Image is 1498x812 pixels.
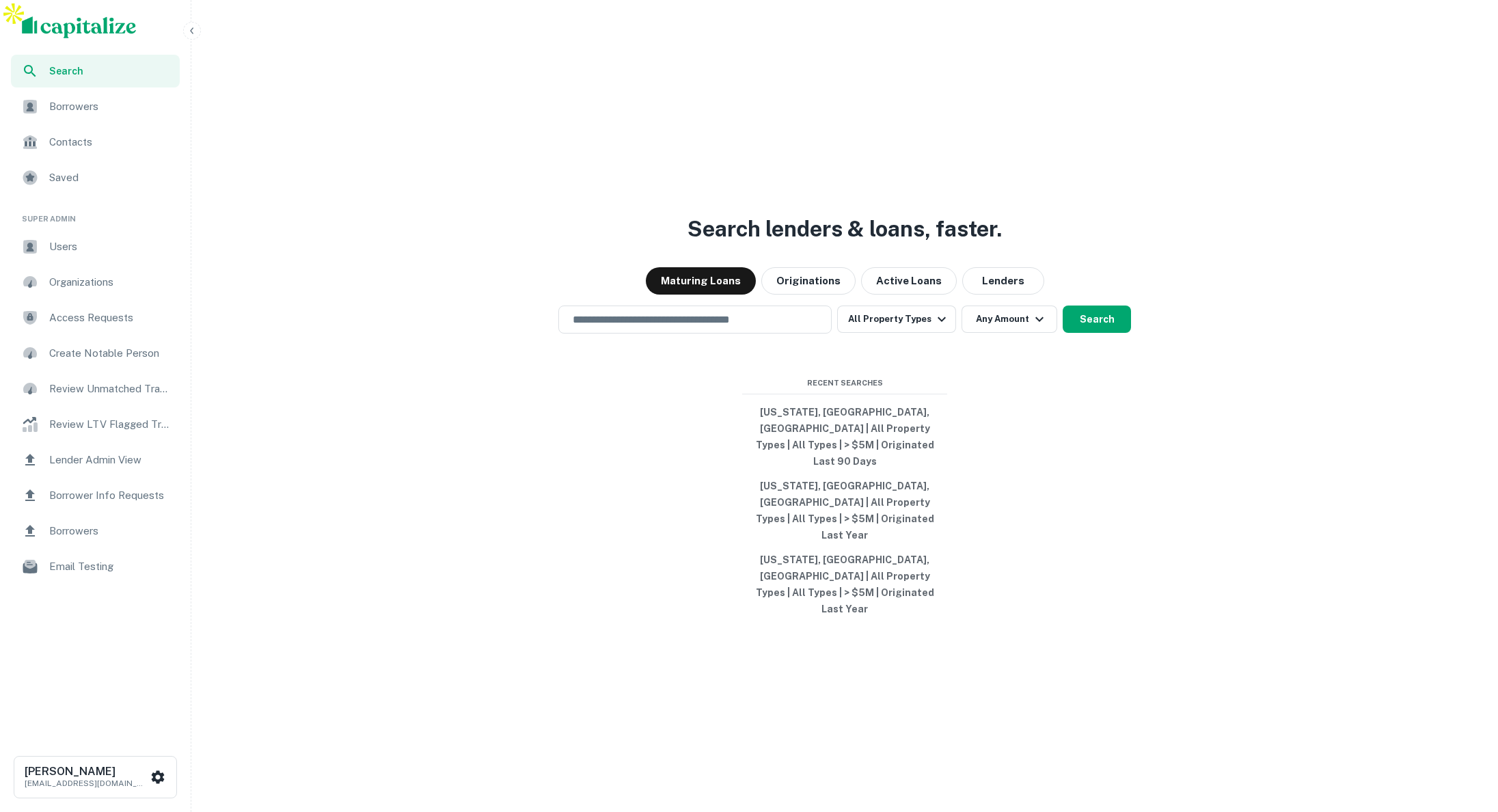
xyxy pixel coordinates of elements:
[25,766,148,777] h6: [PERSON_NAME]
[11,90,180,123] a: Borrowers
[49,310,172,326] span: Access Requests
[962,267,1044,295] button: Lenders
[49,345,172,362] span: Create Notable Person
[861,267,957,295] button: Active Loans
[761,267,856,295] button: Originations
[22,16,137,38] img: capitalize-logo.png
[49,416,172,433] span: Review LTV Flagged Transactions
[11,337,180,370] a: Create Notable Person
[49,381,172,397] span: Review Unmatched Transactions
[11,444,180,476] a: Lender Admin View
[11,408,180,441] a: Review LTV Flagged Transactions
[1430,703,1498,768] iframe: Chat Widget
[11,479,180,512] a: Borrower Info Requests
[11,230,180,263] a: Users
[49,274,172,290] span: Organizations
[49,487,172,504] span: Borrower Info Requests
[11,301,180,334] a: Access Requests
[742,377,947,389] span: Recent Searches
[646,267,756,295] button: Maturing Loans
[11,550,180,583] a: Email Testing
[742,400,947,474] button: [US_STATE], [GEOGRAPHIC_DATA], [GEOGRAPHIC_DATA] | All Property Types | All Types | > $5M | Origi...
[49,558,172,575] span: Email Testing
[11,55,180,87] a: Search
[49,452,172,468] span: Lender Admin View
[962,306,1057,333] button: Any Amount
[11,161,180,194] a: Saved
[742,547,947,621] button: [US_STATE], [GEOGRAPHIC_DATA], [GEOGRAPHIC_DATA] | All Property Types | All Types | > $5M | Origi...
[1063,306,1131,333] button: Search
[687,213,1002,245] h3: Search lenders & loans, faster.
[11,373,180,405] a: Review Unmatched Transactions
[49,239,172,255] span: Users
[49,134,172,150] span: Contacts
[11,515,180,547] a: Borrowers
[837,306,956,333] button: All Property Types
[14,756,177,798] button: [PERSON_NAME][EMAIL_ADDRESS][DOMAIN_NAME]
[49,64,172,79] span: Search
[49,523,172,539] span: Borrowers
[742,474,947,547] button: [US_STATE], [GEOGRAPHIC_DATA], [GEOGRAPHIC_DATA] | All Property Types | All Types | > $5M | Origi...
[11,197,180,230] li: Super Admin
[25,777,148,789] p: [EMAIL_ADDRESS][DOMAIN_NAME]
[49,170,172,186] span: Saved
[11,126,180,159] a: Contacts
[11,266,180,299] a: Organizations
[49,98,172,115] span: Borrowers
